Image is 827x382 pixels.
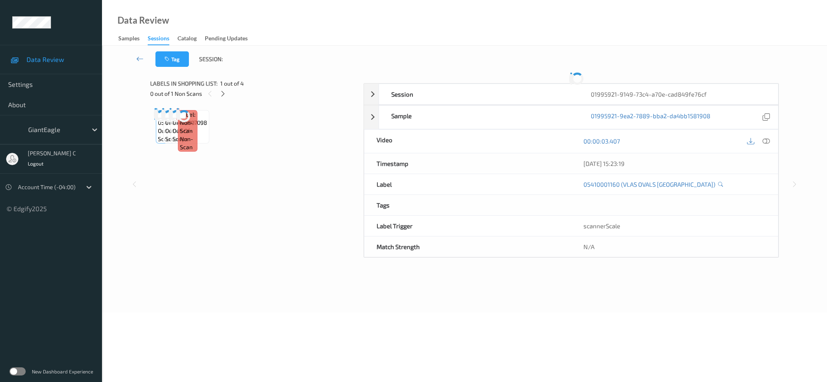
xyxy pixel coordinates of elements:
span: 1 out of 4 [220,79,244,88]
a: 00:00:03.407 [583,137,620,145]
span: out-of-scope [165,127,198,143]
div: Catalog [177,34,197,44]
div: Session [379,84,579,104]
div: Label [364,174,571,194]
div: Tags [364,195,571,215]
div: Sample [379,106,579,129]
div: 0 out of 1 Non Scans [150,88,358,99]
div: Pending Updates [205,34,248,44]
div: Label Trigger [364,216,571,236]
a: 05410001160 (VLAS OVALS [GEOGRAPHIC_DATA]) [583,180,715,188]
div: Timestamp [364,153,571,174]
span: non-scan [180,135,195,151]
div: scannerScale [571,216,778,236]
span: Labels in shopping list: [150,79,217,88]
div: [DATE] 15:23:19 [583,159,766,168]
span: Label: Non-Scan [180,110,195,135]
div: Sample01995921-9ea2-7889-bba2-da4bb1581908 [364,105,778,129]
a: Pending Updates [205,33,256,44]
a: Catalog [177,33,205,44]
div: Match Strength [364,236,571,257]
a: Samples [118,33,148,44]
div: Session01995921-9149-73c4-a70e-cad849fe76cf [364,84,778,105]
div: Sessions [148,34,169,45]
button: Tag [155,51,189,67]
a: 01995921-9ea2-7889-bba2-da4bb1581908 [591,112,710,123]
div: N/A [571,236,778,257]
div: Samples [118,34,140,44]
span: out-of-scope [158,127,192,143]
div: Data Review [118,16,169,24]
div: Video [364,130,571,153]
a: Sessions [148,33,177,45]
span: out-of-scope [173,127,207,143]
div: 01995921-9149-73c4-a70e-cad849fe76cf [579,84,778,104]
span: Session: [199,55,223,63]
